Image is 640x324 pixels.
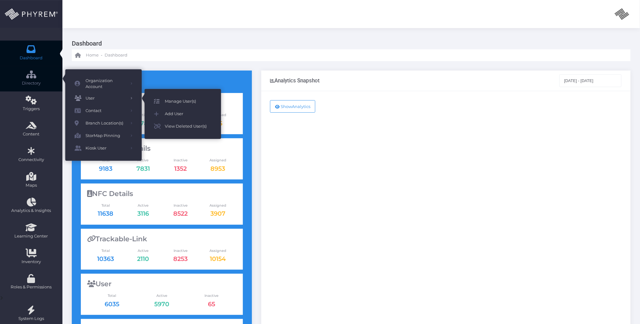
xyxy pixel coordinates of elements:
[75,49,99,61] a: Home
[105,300,119,308] a: 6035
[4,284,58,290] span: Roles & Permissions
[124,248,162,253] span: Active
[165,122,212,130] span: View Deleted User(s)
[87,235,237,243] div: Trackable-Link
[4,106,58,112] span: Triggers
[86,119,126,127] span: Branch Location(s)
[65,130,142,142] a: StorMap Pinning
[87,280,237,288] div: User
[4,208,58,214] span: Analytics & Insights
[65,105,142,117] a: Contact
[162,158,199,163] span: Inactive
[281,104,292,109] span: Show
[137,293,187,298] span: Active
[4,80,58,86] span: Directory
[86,132,126,140] span: StorMap Pinning
[173,255,188,263] a: 8253
[87,190,237,198] div: NFC Details
[210,210,225,217] a: 3907
[208,300,215,308] a: 65
[86,52,99,58] span: Home
[199,248,237,253] span: Assigned
[137,210,149,217] a: 3116
[65,76,142,92] a: Organization Account
[105,49,127,61] a: Dashboard
[97,255,114,263] a: 10363
[210,255,226,263] a: 10154
[211,165,225,172] a: 8953
[165,110,212,118] span: Add User
[105,52,127,58] span: Dashboard
[86,107,126,115] span: Contact
[124,158,162,163] span: Active
[86,78,126,90] span: Organization Account
[20,55,43,61] span: Dashboard
[165,97,212,106] span: Manage User(s)
[270,77,320,84] div: Analytics Snapshot
[136,165,150,172] a: 7831
[145,95,221,108] a: Manage User(s)
[145,120,221,133] a: View Deleted User(s)
[26,182,37,189] span: Maps
[124,203,162,208] span: Active
[86,94,126,102] span: User
[100,52,103,58] li: -
[199,158,237,163] span: Assigned
[4,131,58,137] span: Content
[87,248,125,253] span: Total
[145,108,221,120] a: Add User
[65,142,142,155] a: Kiosk User
[4,259,58,265] span: Inventory
[270,100,315,113] button: ShowAnalytics
[99,165,112,172] a: 9183
[65,92,142,105] a: User
[162,203,199,208] span: Inactive
[86,144,126,152] span: Kiosk User
[199,203,237,208] span: Assigned
[72,37,626,49] h3: Dashboard
[154,300,169,308] a: 5970
[559,74,622,87] input: Select Date Range
[4,233,58,239] span: Learning Center
[4,157,58,163] span: Connectivity
[162,248,199,253] span: Inactive
[65,117,142,130] a: Branch Location(s)
[187,293,237,298] span: Inactive
[174,165,187,172] a: 1352
[87,145,237,153] div: QR-Code Details
[137,255,149,263] a: 2110
[98,210,114,217] a: 11638
[4,316,58,322] span: System Logs
[87,203,125,208] span: Total
[173,210,188,217] a: 8522
[87,293,137,298] span: Total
